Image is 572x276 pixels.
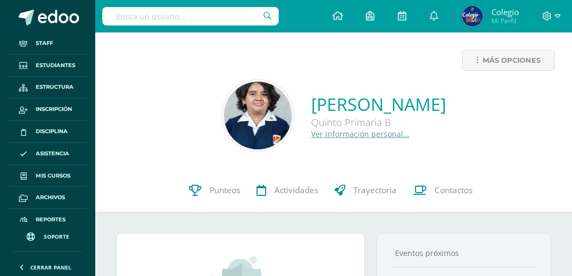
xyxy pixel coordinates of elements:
[9,187,87,209] a: Archivos
[9,55,87,77] a: Estudiantes
[36,127,68,136] span: Disciplina
[181,169,248,212] a: Punteos
[9,209,87,231] a: Reportes
[9,32,87,55] a: Staff
[36,61,75,70] span: Estudiantes
[311,93,446,116] a: [PERSON_NAME]
[326,169,405,212] a: Trayectoria
[405,169,481,212] a: Contactos
[311,129,410,139] a: Ver información personal...
[36,193,65,202] span: Archivos
[36,149,69,158] span: Asistencia
[36,105,72,114] span: Inscripción
[13,222,82,248] a: Soporte
[483,50,541,70] span: Más opciones
[391,248,537,258] div: Eventos próximos
[491,16,519,25] span: Mi Perfil
[462,5,483,27] img: c600e396c05fc968532ff46e374ede2f.png
[9,98,87,121] a: Inscripción
[36,39,53,48] span: Staff
[36,83,74,91] span: Estructura
[30,264,71,271] span: Cerrar panel
[311,116,446,129] div: Quinto Primaria B
[435,185,472,196] span: Contactos
[462,50,555,71] a: Más opciones
[36,172,70,180] span: Mis cursos
[248,169,326,212] a: Actividades
[9,143,87,165] a: Asistencia
[36,215,65,224] span: Reportes
[9,77,87,99] a: Estructura
[224,82,292,149] img: 0dc998a172dbb69d59d863663b226acd.png
[353,185,397,196] span: Trayectoria
[209,185,240,196] span: Punteos
[102,7,279,25] input: Busca un usuario...
[9,165,87,187] a: Mis cursos
[9,121,87,143] a: Disciplina
[44,233,69,240] span: Soporte
[274,185,318,196] span: Actividades
[491,6,519,17] span: Colegio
